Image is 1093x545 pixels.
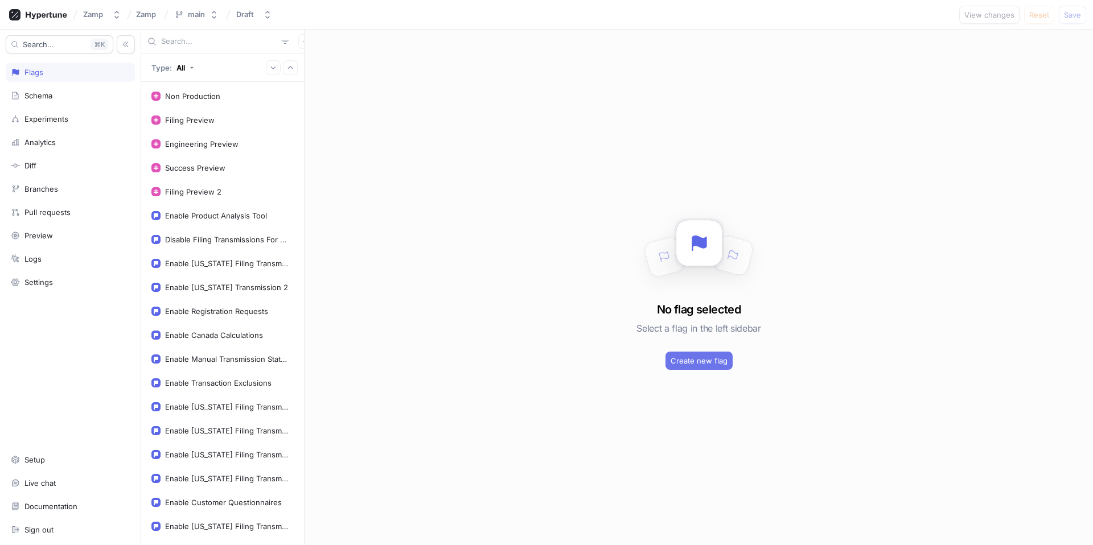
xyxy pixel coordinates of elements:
[1064,11,1081,18] span: Save
[165,522,289,531] div: Enable [US_STATE] Filing Transmission
[170,5,223,24] button: main
[79,5,126,24] button: Zamp
[165,163,225,172] div: Success Preview
[24,184,58,193] div: Branches
[165,331,263,340] div: Enable Canada Calculations
[151,63,172,72] p: Type:
[165,402,289,411] div: Enable [US_STATE] Filing Transmission
[165,474,289,483] div: Enable [US_STATE] Filing Transmission
[136,10,156,18] span: Zamp
[165,115,215,125] div: Filing Preview
[1024,6,1054,24] button: Reset
[24,455,45,464] div: Setup
[165,283,288,292] div: Enable [US_STATE] Transmission 2
[964,11,1014,18] span: View changes
[165,498,282,507] div: Enable Customer Questionnaires
[165,259,289,268] div: Enable [US_STATE] Filing Transmission
[83,10,103,19] div: Zamp
[959,6,1020,24] button: View changes
[161,36,277,47] input: Search...
[24,161,36,170] div: Diff
[23,41,54,48] span: Search...
[176,63,185,72] div: All
[266,60,281,75] button: Expand all
[165,139,239,148] div: Engineering Preview
[665,352,733,370] button: Create new flag
[232,5,277,24] button: Draft
[657,301,741,318] h3: No flag selected
[671,357,728,364] span: Create new flag
[24,502,77,511] div: Documentation
[24,278,53,287] div: Settings
[165,354,289,364] div: Enable Manual Transmission Status Update
[91,39,108,50] div: K
[147,57,198,77] button: Type: All
[165,211,267,220] div: Enable Product Analysis Tool
[165,426,289,435] div: Enable [US_STATE] Filing Transmission
[165,378,272,387] div: Enable Transaction Exclusions
[165,450,289,459] div: Enable [US_STATE] Filing Transmission
[24,525,54,534] div: Sign out
[24,91,52,100] div: Schema
[24,68,43,77] div: Flags
[1059,6,1086,24] button: Save
[165,235,289,244] div: Disable Filing Transmissions For Failed Validations
[283,60,298,75] button: Collapse all
[1029,11,1049,18] span: Reset
[6,497,135,516] a: Documentation
[165,307,268,316] div: Enable Registration Requests
[24,254,42,263] div: Logs
[24,231,53,240] div: Preview
[24,138,56,147] div: Analytics
[24,478,56,488] div: Live chat
[165,187,221,196] div: Filing Preview 2
[24,208,71,217] div: Pull requests
[165,92,220,101] div: Non Production
[636,318,761,338] h5: Select a flag in the left sidebar
[188,10,205,19] div: main
[6,35,113,53] button: Search...K
[24,114,68,123] div: Experiments
[236,10,254,19] div: Draft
